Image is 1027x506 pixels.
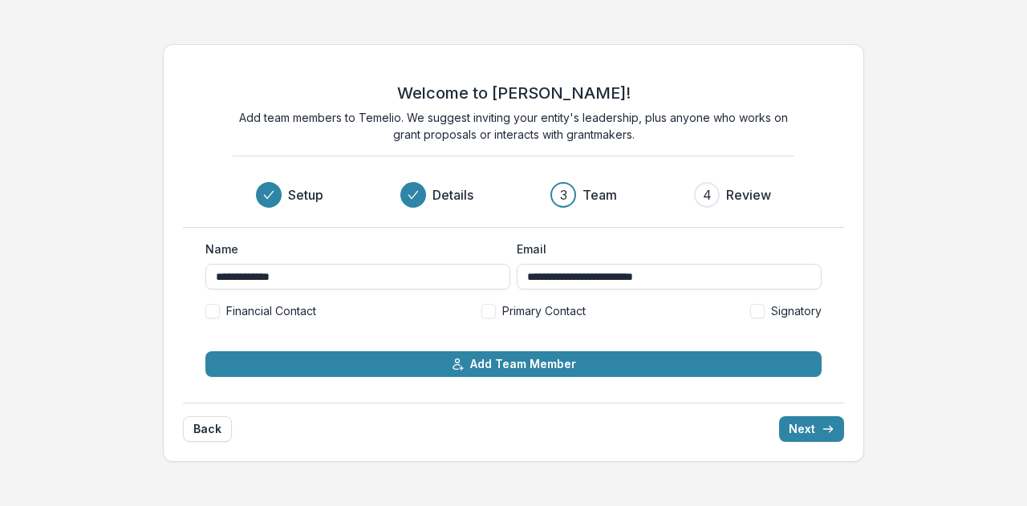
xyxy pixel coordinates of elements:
[205,351,822,377] button: Add Team Member
[771,302,822,319] span: Signatory
[703,185,712,204] div: 4
[779,416,844,442] button: Next
[233,109,794,143] p: Add team members to Temelio. We suggest inviting your entity's leadership, plus anyone who works ...
[226,302,316,319] span: Financial Contact
[502,302,586,319] span: Primary Contact
[517,241,812,257] label: Email
[432,185,473,204] h3: Details
[397,83,631,103] h2: Welcome to [PERSON_NAME]!
[183,416,232,442] button: Back
[256,182,771,208] div: Progress
[560,185,567,204] div: 3
[726,185,771,204] h3: Review
[205,241,501,257] label: Name
[583,185,617,204] h3: Team
[288,185,323,204] h3: Setup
